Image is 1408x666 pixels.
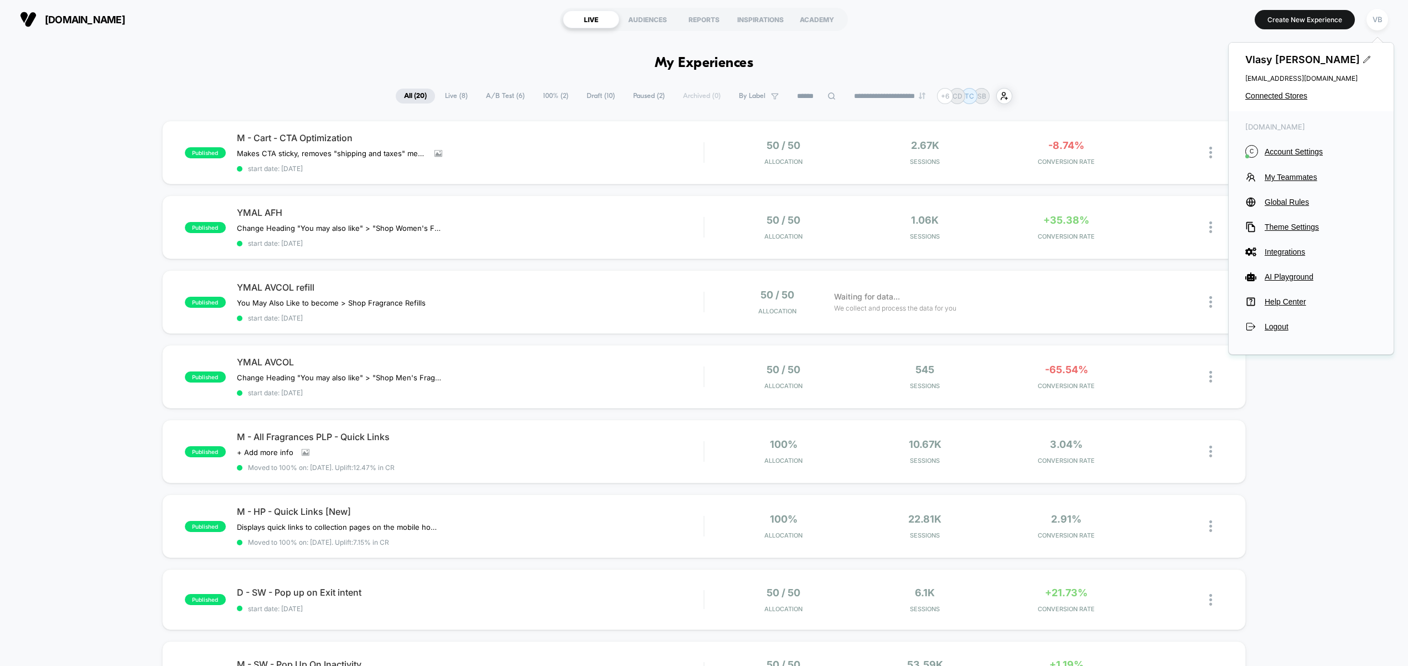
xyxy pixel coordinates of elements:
span: CONVERSION RATE [998,457,1135,464]
img: close [1209,594,1212,606]
span: 6.1k [915,587,935,598]
span: Moved to 100% on: [DATE] . Uplift: 7.15% in CR [248,538,389,546]
span: 3.04% [1050,438,1083,450]
span: published [185,371,226,383]
p: SB [977,92,986,100]
span: CONVERSION RATE [998,531,1135,539]
div: ACADEMY [789,11,845,28]
span: + Add more info [237,448,293,457]
span: M - HP - Quick Links [New] [237,506,704,517]
img: close [1209,520,1212,532]
span: We collect and process the data for you [834,303,956,313]
span: 100% ( 2 ) [535,89,577,104]
span: published [185,297,226,308]
img: close [1209,296,1212,308]
span: 2.91% [1051,513,1081,525]
span: 50 / 50 [767,214,800,226]
span: Allocation [764,233,803,240]
button: VB [1363,8,1391,31]
span: Help Center [1265,297,1377,306]
button: Global Rules [1245,197,1377,208]
span: 50 / 50 [767,587,800,598]
p: CD [953,92,962,100]
span: +35.38% [1043,214,1089,226]
span: [DOMAIN_NAME] [45,14,125,25]
span: Sessions [857,233,993,240]
span: 50 / 50 [760,289,794,301]
span: Displays quick links to collection pages on the mobile homepage. [237,523,442,531]
img: close [1209,221,1212,233]
span: Allocation [764,605,803,613]
span: published [185,521,226,532]
button: Theme Settings [1245,221,1377,233]
span: 50 / 50 [767,364,800,375]
span: Allocation [764,382,803,390]
span: 100% [770,513,798,525]
span: All ( 20 ) [396,89,435,104]
h1: My Experiences [655,55,754,71]
span: YMAL AVCOL refill [237,282,704,293]
span: YMAL AVCOL [237,357,704,368]
button: Create New Experience [1255,10,1355,29]
span: Sessions [857,457,993,464]
span: Paused ( 2 ) [625,89,673,104]
button: Integrations [1245,246,1377,257]
span: Draft ( 10 ) [578,89,623,104]
span: Vlasy [PERSON_NAME] [1245,54,1377,65]
span: Allocation [764,531,803,539]
button: Logout [1245,321,1377,332]
img: end [919,92,925,99]
span: M - All Fragrances PLP - Quick Links [237,431,704,442]
span: -8.74% [1048,140,1084,151]
span: Sessions [857,158,993,166]
button: AI Playground [1245,271,1377,282]
div: LIVE [563,11,619,28]
div: INSPIRATIONS [732,11,789,28]
span: Change Heading "You may also like" > "Shop Women's Fragrances" [237,224,442,233]
p: TC [965,92,974,100]
span: AI Playground [1265,272,1377,281]
span: Global Rules [1265,198,1377,206]
span: Account Settings [1265,147,1377,156]
span: 1.06k [911,214,939,226]
span: You May Also Like to become > Shop Fragrance Refills [237,298,426,307]
span: Moved to 100% on: [DATE] . Uplift: 12.47% in CR [248,463,395,472]
span: Change Heading "You may also like" > "Shop Men's Fragrances" [237,373,442,382]
span: start date: [DATE] [237,314,704,322]
div: AUDIENCES [619,11,676,28]
span: CONVERSION RATE [998,382,1135,390]
span: YMAL AFH [237,207,704,218]
span: -65.54% [1045,364,1088,375]
span: start date: [DATE] [237,605,704,613]
span: Waiting for data... [834,291,900,303]
button: CAccount Settings [1245,145,1377,158]
div: VB [1366,9,1388,30]
img: close [1209,371,1212,383]
span: start date: [DATE] [237,389,704,397]
span: Sessions [857,531,993,539]
span: 50 / 50 [767,140,800,151]
span: 100% [770,438,798,450]
span: Connected Stores [1245,91,1377,100]
span: By Label [739,92,765,100]
span: Sessions [857,605,993,613]
span: A/B Test ( 6 ) [478,89,533,104]
span: My Teammates [1265,173,1377,182]
span: CONVERSION RATE [998,233,1135,240]
span: start date: [DATE] [237,239,704,247]
span: 22.81k [908,513,941,525]
span: 2.67k [911,140,939,151]
span: [EMAIL_ADDRESS][DOMAIN_NAME] [1245,74,1377,82]
span: Makes CTA sticky, removes "shipping and taxes" message, removes Klarna message. [237,149,426,158]
button: Help Center [1245,296,1377,307]
span: Allocation [764,457,803,464]
span: +21.73% [1045,587,1088,598]
span: start date: [DATE] [237,164,704,173]
img: close [1209,147,1212,158]
button: [DOMAIN_NAME] [17,11,128,28]
span: Sessions [857,382,993,390]
span: 545 [915,364,934,375]
span: Logout [1265,322,1377,331]
span: Allocation [758,307,796,315]
span: [DOMAIN_NAME] [1245,122,1377,131]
